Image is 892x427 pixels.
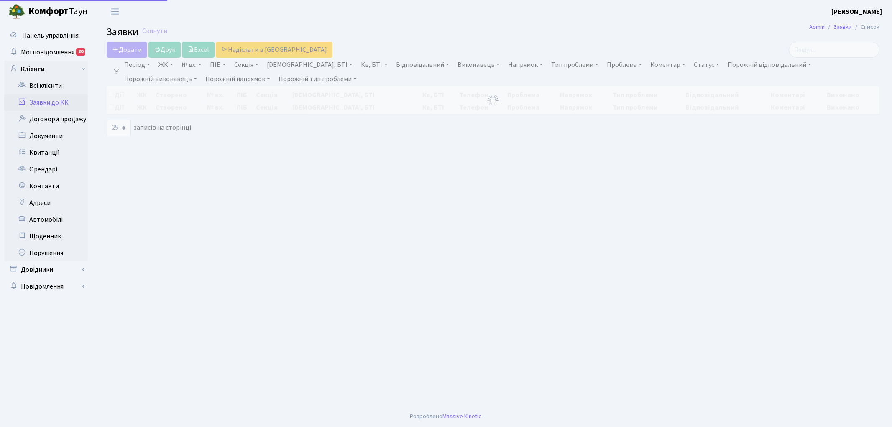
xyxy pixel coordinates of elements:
[275,72,360,86] a: Порожній тип проблеми
[4,245,88,261] a: Порушення
[105,5,125,18] button: Переключити навігацію
[690,58,723,72] a: Статус
[107,120,131,136] select: записів на сторінці
[216,42,332,58] a: Надіслати в [GEOGRAPHIC_DATA]
[505,58,546,72] a: Напрямок
[4,261,88,278] a: Довідники
[263,58,356,72] a: [DEMOGRAPHIC_DATA], БТІ
[4,44,88,61] a: Мої повідомлення20
[4,94,88,111] a: Заявки до КК
[21,48,74,57] span: Мої повідомлення
[410,412,483,421] div: Розроблено .
[121,58,153,72] a: Період
[4,144,88,161] a: Квитанції
[442,412,481,421] a: Massive Kinetic
[724,58,815,72] a: Порожній відповідальний
[809,23,825,31] a: Admin
[4,77,88,94] a: Всі клієнти
[121,72,200,86] a: Порожній виконавець
[142,27,167,35] a: Скинути
[548,58,602,72] a: Тип проблеми
[148,42,181,58] a: Друк
[107,120,191,136] label: записів на сторінці
[28,5,69,18] b: Комфорт
[393,58,452,72] a: Відповідальний
[647,58,689,72] a: Коментар
[182,42,215,58] a: Excel
[831,7,882,17] a: [PERSON_NAME]
[76,48,85,56] div: 20
[112,45,142,54] span: Додати
[4,178,88,194] a: Контакти
[4,27,88,44] a: Панель управління
[4,228,88,245] a: Щоденник
[4,61,88,77] a: Клієнти
[28,5,88,19] span: Таун
[831,7,882,16] b: [PERSON_NAME]
[22,31,79,40] span: Панель управління
[4,111,88,128] a: Договори продажу
[8,3,25,20] img: logo.png
[4,278,88,295] a: Повідомлення
[797,18,892,36] nav: breadcrumb
[852,23,879,32] li: Список
[603,58,645,72] a: Проблема
[202,72,273,86] a: Порожній напрямок
[454,58,503,72] a: Виконавець
[4,161,88,178] a: Орендарі
[107,25,138,39] span: Заявки
[155,58,176,72] a: ЖК
[4,211,88,228] a: Автомобілі
[4,194,88,211] a: Адреси
[486,94,500,107] img: Обробка...
[4,128,88,144] a: Документи
[358,58,391,72] a: Кв, БТІ
[789,42,879,58] input: Пошук...
[207,58,229,72] a: ПІБ
[833,23,852,31] a: Заявки
[178,58,205,72] a: № вх.
[107,42,147,58] a: Додати
[231,58,262,72] a: Секція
